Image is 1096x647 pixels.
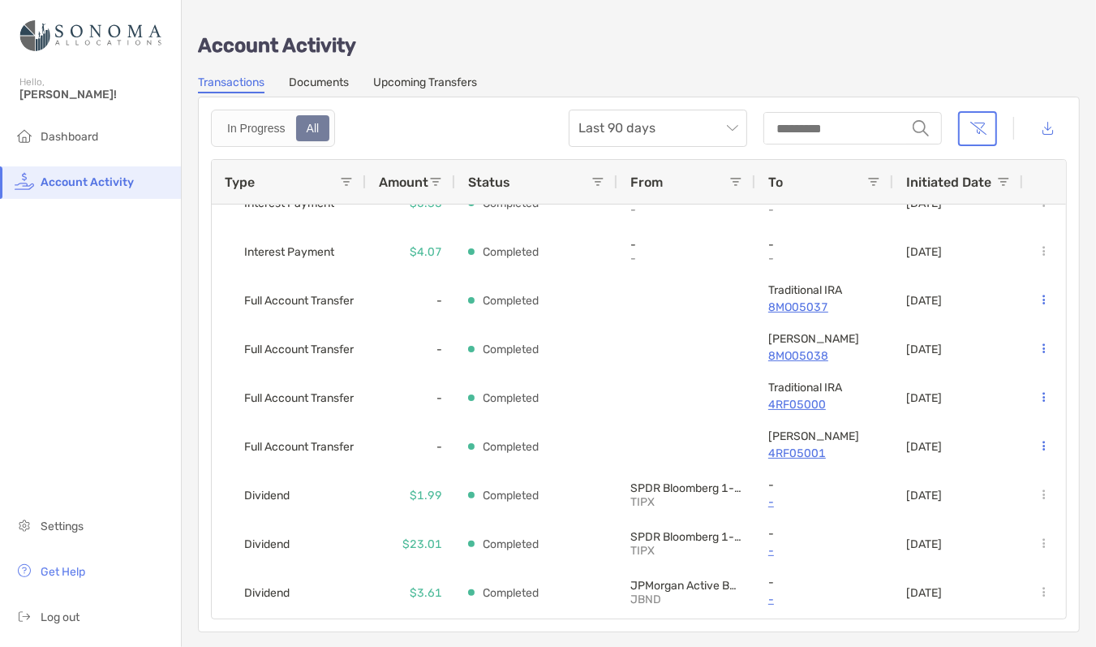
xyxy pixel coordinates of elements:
[630,544,742,558] p: TIPX
[244,385,354,412] span: Full Account Transfer
[768,252,880,265] p: -
[483,242,539,262] p: Completed
[366,276,455,325] div: -
[244,580,290,606] span: Dividend
[410,242,442,262] p: $4.07
[41,610,80,624] span: Log out
[366,325,455,373] div: -
[19,88,171,101] span: [PERSON_NAME]!
[483,339,539,360] p: Completed
[483,437,539,457] p: Completed
[15,171,34,191] img: activity icon
[366,373,455,422] div: -
[15,561,34,580] img: get-help icon
[906,175,991,190] span: Initiated Date
[41,130,98,144] span: Dashboard
[211,110,335,147] div: segmented control
[15,515,34,535] img: settings icon
[906,391,942,405] p: [DATE]
[768,175,783,190] span: To
[906,586,942,600] p: [DATE]
[483,583,539,603] p: Completed
[768,381,880,395] p: Traditional IRA
[630,481,742,495] p: SPDR Bloomberg 1-10 Year TIPS ETF
[630,175,663,190] span: From
[483,388,539,408] p: Completed
[41,175,134,189] span: Account Activity
[768,297,880,317] a: 8MO05037
[768,576,880,589] p: -
[244,336,354,363] span: Full Account Transfer
[366,422,455,471] div: -
[768,332,880,346] p: Roth IRA
[630,495,742,509] p: TIPX
[244,433,354,460] span: Full Account Transfer
[630,252,742,265] p: -
[41,565,85,579] span: Get Help
[768,203,880,217] p: -
[483,291,539,311] p: Completed
[768,527,880,541] p: -
[15,126,34,145] img: household icon
[906,489,942,503] p: [DATE]
[483,534,539,554] p: Completed
[578,110,737,146] span: Last 90 days
[15,606,34,626] img: logout icon
[768,395,880,415] a: 4RF05000
[906,294,942,308] p: [DATE]
[768,541,880,561] a: -
[906,245,942,259] p: [DATE]
[906,440,942,454] p: [DATE]
[41,520,84,533] span: Settings
[19,6,161,65] img: Zoe Logo
[298,117,329,140] div: All
[373,75,477,93] a: Upcoming Transfers
[483,485,539,506] p: Completed
[768,238,880,252] p: -
[244,239,334,265] span: Interest Payment
[906,537,942,551] p: [DATE]
[198,36,1080,56] p: Account Activity
[630,579,742,593] p: JPMorgan Active Bond ETF
[244,482,290,509] span: Dividend
[958,111,997,146] button: Clear filters
[768,443,880,464] a: 4RF05001
[768,429,880,443] p: Roth IRA
[768,492,880,512] a: -
[913,120,929,136] img: input icon
[768,589,880,610] a: -
[379,175,428,190] span: Amount
[468,175,510,190] span: Status
[198,75,264,93] a: Transactions
[768,478,880,492] p: -
[410,485,442,506] p: $1.99
[402,534,442,554] p: $23.01
[410,583,442,603] p: $3.61
[225,175,255,190] span: Type
[630,203,742,217] p: -
[630,593,742,606] p: JBND
[768,346,880,366] a: 8MO05038
[768,283,880,297] p: Traditional IRA
[906,343,942,356] p: [DATE]
[218,117,294,140] div: In Progress
[244,531,290,558] span: Dividend
[289,75,349,93] a: Documents
[630,238,742,252] p: -
[244,287,354,314] span: Full Account Transfer
[630,530,742,544] p: SPDR Bloomberg 1-10 Year TIPS ETF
